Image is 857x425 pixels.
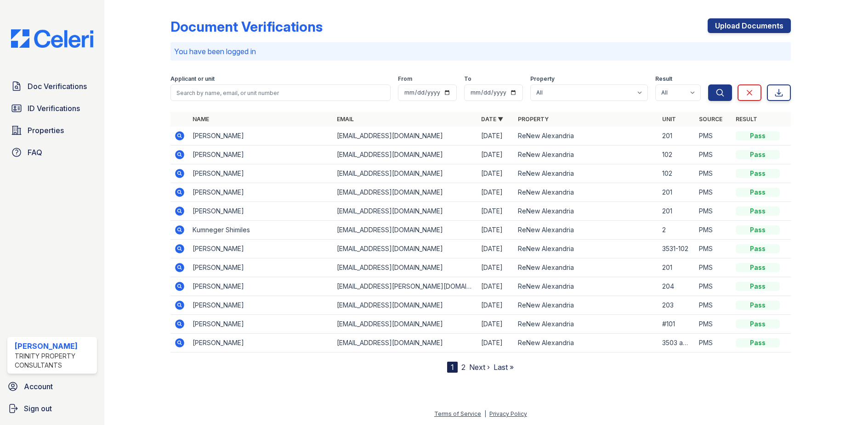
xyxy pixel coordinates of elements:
[658,334,695,352] td: 3503 apartamento 201
[477,296,514,315] td: [DATE]
[695,258,732,277] td: PMS
[28,147,42,158] span: FAQ
[189,334,333,352] td: [PERSON_NAME]
[514,164,658,183] td: ReNew Alexandria
[695,145,732,164] td: PMS
[24,381,53,392] span: Account
[189,240,333,258] td: [PERSON_NAME]
[189,221,333,240] td: Kumneger Shimiles
[514,315,658,334] td: ReNew Alexandria
[514,258,658,277] td: ReNew Alexandria
[333,183,477,202] td: [EMAIL_ADDRESS][DOMAIN_NAME]
[699,116,722,123] a: Source
[736,169,780,178] div: Pass
[170,84,390,101] input: Search by name, email, or unit number
[736,301,780,310] div: Pass
[514,296,658,315] td: ReNew Alexandria
[736,116,757,123] a: Result
[695,277,732,296] td: PMS
[736,188,780,197] div: Pass
[189,164,333,183] td: [PERSON_NAME]
[333,296,477,315] td: [EMAIL_ADDRESS][DOMAIN_NAME]
[333,221,477,240] td: [EMAIL_ADDRESS][DOMAIN_NAME]
[514,221,658,240] td: ReNew Alexandria
[481,116,503,123] a: Date ▼
[658,145,695,164] td: 102
[333,277,477,296] td: [EMAIL_ADDRESS][PERSON_NAME][DOMAIN_NAME]
[514,334,658,352] td: ReNew Alexandria
[695,127,732,145] td: PMS
[658,202,695,221] td: 201
[477,277,514,296] td: [DATE]
[189,145,333,164] td: [PERSON_NAME]
[28,125,64,136] span: Properties
[174,46,787,57] p: You have been logged in
[662,116,676,123] a: Unit
[7,143,97,162] a: FAQ
[708,18,791,33] a: Upload Documents
[514,145,658,164] td: ReNew Alexandria
[477,315,514,334] td: [DATE]
[15,341,93,352] div: [PERSON_NAME]
[189,277,333,296] td: [PERSON_NAME]
[333,127,477,145] td: [EMAIL_ADDRESS][DOMAIN_NAME]
[514,202,658,221] td: ReNew Alexandria
[658,315,695,334] td: #101
[658,221,695,240] td: 2
[193,116,209,123] a: Name
[695,183,732,202] td: PMS
[695,315,732,334] td: PMS
[333,145,477,164] td: [EMAIL_ADDRESS][DOMAIN_NAME]
[189,183,333,202] td: [PERSON_NAME]
[477,240,514,258] td: [DATE]
[477,164,514,183] td: [DATE]
[477,183,514,202] td: [DATE]
[494,363,514,372] a: Last »
[333,334,477,352] td: [EMAIL_ADDRESS][DOMAIN_NAME]
[189,202,333,221] td: [PERSON_NAME]
[518,116,549,123] a: Property
[658,127,695,145] td: 201
[477,221,514,240] td: [DATE]
[189,296,333,315] td: [PERSON_NAME]
[170,18,323,35] div: Document Verifications
[7,99,97,117] a: ID Verifications
[398,75,412,83] label: From
[736,319,780,329] div: Pass
[658,240,695,258] td: 3531-102
[477,202,514,221] td: [DATE]
[4,29,101,48] img: CE_Logo_Blue-a8612792a0a2168367f1c8372b55b34899dd931a85d93a1a3d3e32e68fde9ad4.png
[658,258,695,277] td: 201
[333,258,477,277] td: [EMAIL_ADDRESS][DOMAIN_NAME]
[736,244,780,253] div: Pass
[4,399,101,418] button: Sign out
[477,145,514,164] td: [DATE]
[461,363,465,372] a: 2
[469,363,490,372] a: Next ›
[658,296,695,315] td: 203
[514,127,658,145] td: ReNew Alexandria
[24,403,52,414] span: Sign out
[15,352,93,370] div: Trinity Property Consultants
[189,315,333,334] td: [PERSON_NAME]
[484,410,486,417] div: |
[434,410,481,417] a: Terms of Service
[736,282,780,291] div: Pass
[658,277,695,296] td: 204
[170,75,215,83] label: Applicant or unit
[514,240,658,258] td: ReNew Alexandria
[7,77,97,95] a: Doc Verifications
[736,225,780,235] div: Pass
[658,183,695,202] td: 201
[736,150,780,159] div: Pass
[337,116,354,123] a: Email
[189,258,333,277] td: [PERSON_NAME]
[736,263,780,272] div: Pass
[333,164,477,183] td: [EMAIL_ADDRESS][DOMAIN_NAME]
[514,277,658,296] td: ReNew Alexandria
[736,131,780,140] div: Pass
[695,240,732,258] td: PMS
[736,338,780,347] div: Pass
[695,334,732,352] td: PMS
[530,75,555,83] label: Property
